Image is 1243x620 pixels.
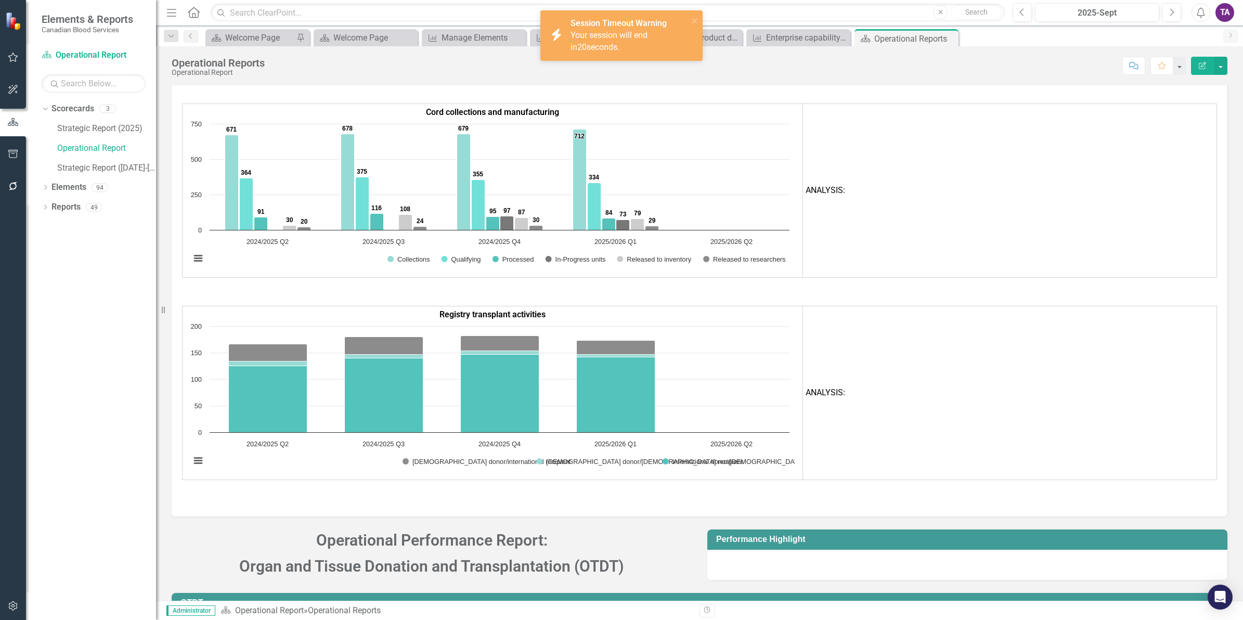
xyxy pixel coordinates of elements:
button: Show Released to inventory [617,256,692,263]
a: Scorecards [51,103,94,115]
text: 87 [518,209,525,216]
path: 2025/2026 Q1, 73. In-Progress units. [616,220,630,230]
path: 2024/2025 Q4, 87. Released to inventory. [515,218,528,230]
span: 20 [577,42,587,52]
div: Operational Reports [172,57,265,69]
text: 84 [605,209,613,216]
path: 2024/2025 Q3, 116. Processed. [370,214,384,230]
path: 2025/2026 Q1, 142. International donor/Canadian recipient. [577,357,655,432]
path: 2024/2025 Q2, 32. Canadian donor/international recipient. [229,344,307,361]
path: 2025/2026 Q1, 79. Released to inventory. [631,219,644,230]
div: Manage Elements [442,31,523,44]
span: Registry transplant activities [439,309,546,319]
button: Show Processed [493,256,534,263]
button: TA [1215,3,1234,22]
text: 95 [489,208,497,215]
path: 2024/2025 Q4, 147. International donor/Canadian recipient. [461,354,539,432]
button: Show Collections [387,256,430,263]
path: 2024/2025 Q4, 29. Canadian donor/international recipient. [461,335,539,351]
button: Search [950,5,1002,20]
text: 671 [226,126,237,133]
a: Elements [51,182,86,193]
text: 29 [649,217,656,224]
text: 91 [257,208,265,215]
div: Enterprise capability to deliver multi-product ambition [766,31,848,44]
span: Your session will end in seconds. [571,30,648,52]
input: Search Below... [42,74,146,93]
path: 2024/2025 Q4, 97. In-Progress units. [500,216,514,230]
text: 116 [371,204,382,212]
path: 2024/2025 Q3, 7. Canadian donor/Canadian recipient. [345,354,423,358]
path: 2024/2025 Q2, 125. International donor/Canadian recipient. [229,366,307,432]
svg: Interactive chart [185,119,795,275]
text: 108 [400,205,410,213]
text: 73 [619,211,627,218]
button: Show Canadian donor/Canadian recipient [536,458,651,466]
path: 2024/2025 Q3, 140. International donor/Canadian recipient. [345,358,423,432]
text: 30 [533,216,540,224]
span: ANALYSIS: [806,387,845,397]
input: Search ClearPoint... [211,4,1005,22]
path: 2025/2026 Q1, 5. Canadian donor/Canadian recipient. [577,354,655,357]
path: 2024/2025 Q3, 678. Collections. [341,134,355,230]
text: 500 [191,156,202,163]
text: 50 [195,402,202,410]
path: 2024/2025 Q4, 30. Released to researchers. [529,226,543,230]
button: 2025-Sept [1035,3,1159,22]
path: 2024/2025 Q3, 33. Canadian donor/international recipient. [345,337,423,354]
text: 0 [198,429,202,436]
span: ANALYSIS: [806,185,845,195]
text: 2024/2025 Q4 [478,440,521,448]
g: Canadian donor/international recipient, bar series 1 of 3 with 5 bars. [229,326,732,361]
path: 2024/2025 Q2, 30. Released to inventory. [283,226,296,230]
span: Operational Performance Report: [316,531,548,549]
text: 2025/2026 Q1 [594,440,637,448]
div: Chart. Highcharts interactive chart. [185,119,800,275]
text: [DEMOGRAPHIC_DATA] donor/international recipient [412,458,571,466]
text: 679 [458,125,469,132]
text: 0 [198,226,202,234]
text: 200 [191,322,202,330]
path: 2024/2025 Q3, 108. Released to inventory. [399,215,412,230]
div: Operational Report [172,69,265,76]
text: 30 [286,216,293,224]
div: Welcome Page [333,31,415,44]
a: Strategic Report ([DATE]-[DATE]) (Archive) [57,162,156,174]
button: Show Released to researchers [703,256,785,263]
text: 24 [417,217,424,225]
a: Plasma collection volumes [533,31,631,44]
button: Show Qualifying [442,256,481,263]
a: Operational Report [57,143,156,154]
text: 2024/2025 Q2 [247,238,289,246]
button: close [691,15,698,27]
svg: Interactive chart [185,321,795,477]
g: Canadian donor/Canadian recipient, bar series 2 of 3 with 5 bars. [229,326,732,366]
strong: Session Timeout Warning [571,18,667,28]
path: 2025/2026 Q1, 84. Processed. [602,218,616,230]
div: 2025-Sept [1039,7,1156,19]
path: 2024/2025 Q2, 9. Canadian donor/Canadian recipient. [229,361,307,366]
text: 2024/2025 Q3 [362,440,405,448]
path: 2024/2025 Q2, 364. Qualifying. [240,178,253,230]
path: 2024/2025 Q4, 355. Qualifying. [472,180,485,230]
text: 2025/2026 Q1 [594,238,637,246]
div: Open Intercom Messenger [1208,585,1233,610]
span: Administrator [166,605,215,616]
text: 712 [574,133,585,140]
text: In-Progress units [555,255,606,263]
text: International donor/[DEMOGRAPHIC_DATA] recipient [672,458,832,466]
div: Operational Reports [874,32,956,45]
text: 250 [191,191,202,199]
a: Operational Report [42,49,146,61]
div: 3 [99,105,116,113]
text: Processed [502,255,534,263]
path: 2024/2025 Q2, 671. Collections. [225,135,239,230]
path: 2024/2025 Q4, 679. Collections. [457,134,471,230]
h3: Performance Highlight [716,535,1222,544]
text: Qualifying [451,255,481,263]
text: 20 [301,218,308,225]
path: 2024/2025 Q2, 20. Released to researchers. [297,227,311,230]
text: 334 [589,174,599,181]
text: 2024/2025 Q4 [478,238,521,246]
text: 355 [473,171,483,178]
